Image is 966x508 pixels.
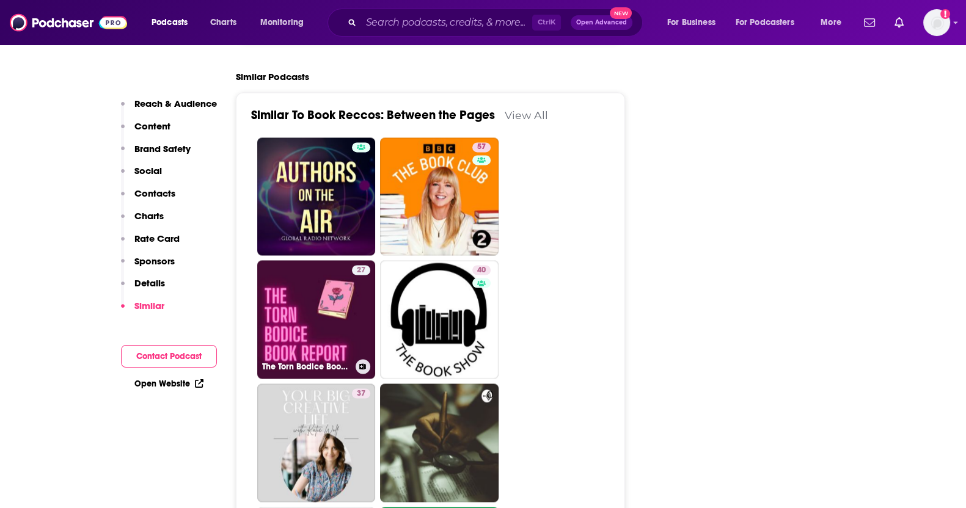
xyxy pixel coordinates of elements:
[236,71,309,82] h2: Similar Podcasts
[812,13,857,32] button: open menu
[576,20,627,26] span: Open Advanced
[134,300,164,311] p: Similar
[121,210,164,233] button: Charts
[134,210,164,222] p: Charts
[339,9,654,37] div: Search podcasts, credits, & more...
[121,165,162,187] button: Social
[121,345,217,368] button: Contact Podcast
[210,14,236,31] span: Charts
[134,187,175,199] p: Contacts
[134,379,203,389] a: Open Website
[487,388,494,497] div: 0
[505,109,548,122] a: View All
[923,9,950,36] span: Logged in as EPilcher
[134,120,170,132] p: Content
[134,255,175,267] p: Sponsors
[859,12,880,33] a: Show notifications dropdown
[134,233,180,244] p: Rate Card
[134,98,217,109] p: Reach & Audience
[121,98,217,120] button: Reach & Audience
[940,9,950,19] svg: Add a profile image
[143,13,203,32] button: open menu
[121,187,175,210] button: Contacts
[352,265,370,275] a: 27
[472,142,491,152] a: 57
[251,107,495,123] a: Similar To Book Reccos: Between the Pages
[134,277,165,289] p: Details
[257,260,376,379] a: 27The Torn Bodice Book Report
[380,260,499,379] a: 40
[121,277,165,300] button: Details
[10,11,127,34] img: Podchaser - Follow, Share and Rate Podcasts
[380,383,499,502] a: 0
[667,14,715,31] span: For Business
[736,14,794,31] span: For Podcasters
[121,143,191,165] button: Brand Safety
[532,15,561,31] span: Ctrl K
[257,383,376,502] a: 37
[477,264,486,277] span: 40
[121,233,180,255] button: Rate Card
[352,388,370,398] a: 37
[659,13,731,32] button: open menu
[357,264,365,277] span: 27
[134,143,191,154] p: Brand Safety
[477,141,486,153] span: 57
[610,7,632,19] span: New
[571,15,632,30] button: Open AdvancedNew
[890,12,909,33] a: Show notifications dropdown
[121,255,175,278] button: Sponsors
[121,120,170,143] button: Content
[923,9,950,36] button: Show profile menu
[262,361,351,372] h3: The Torn Bodice Book Report
[728,13,812,32] button: open menu
[821,14,841,31] span: More
[252,13,320,32] button: open menu
[134,165,162,176] p: Social
[472,265,491,275] a: 40
[121,300,164,322] button: Similar
[260,14,304,31] span: Monitoring
[361,13,532,32] input: Search podcasts, credits, & more...
[380,137,499,256] a: 57
[923,9,950,36] img: User Profile
[357,387,365,399] span: 37
[202,13,244,32] a: Charts
[152,14,188,31] span: Podcasts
